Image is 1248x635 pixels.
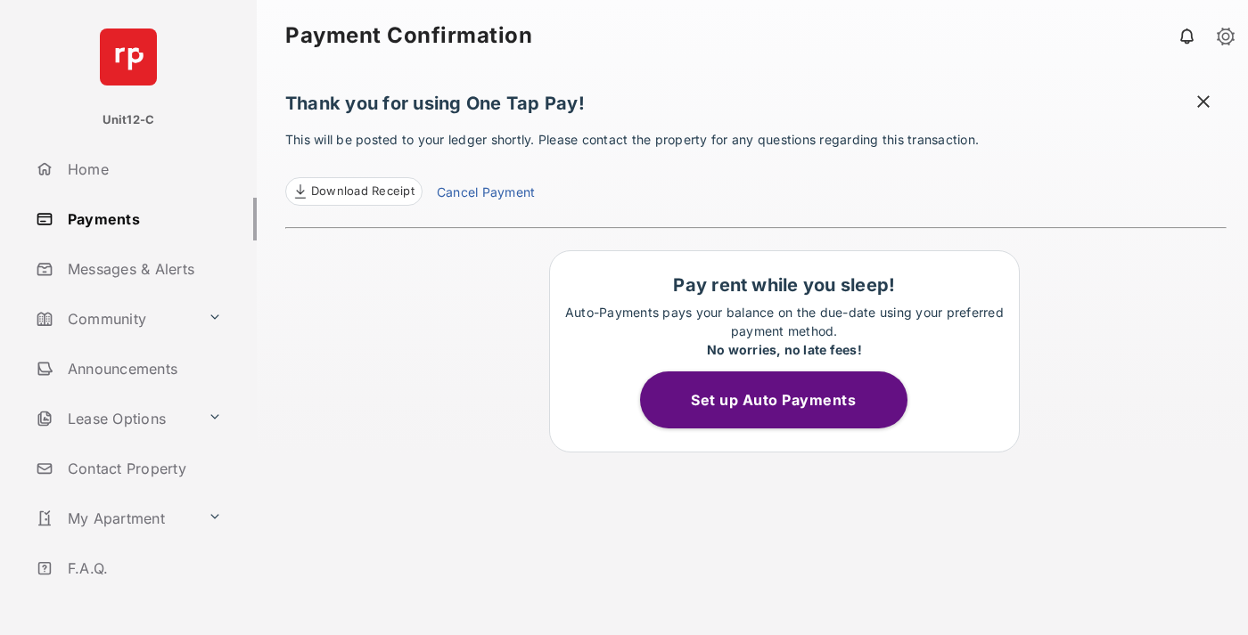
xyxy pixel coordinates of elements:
a: Home [29,148,257,191]
a: Community [29,297,201,340]
p: Unit12-C [103,111,155,129]
a: Payments [29,198,257,240]
button: Set up Auto Payments [640,371,907,428]
a: Set up Auto Payments [640,391,929,409]
h1: Pay rent while you sleep! [559,274,1010,296]
a: Download Receipt [285,177,423,206]
strong: Payment Confirmation [285,25,532,46]
a: Messages & Alerts [29,248,257,290]
img: svg+xml;base64,PHN2ZyB4bWxucz0iaHR0cDovL3d3dy53My5vcmcvMjAwMC9zdmciIHdpZHRoPSI2NCIgaGVpZ2h0PSI2NC... [100,28,157,85]
a: Announcements [29,347,257,390]
div: No worries, no late fees! [559,340,1010,359]
a: My Apartment [29,497,201,540]
span: Download Receipt [311,183,415,200]
a: F.A.Q. [29,547,257,590]
a: Contact Property [29,447,257,490]
p: This will be posted to your ledger shortly. Please contact the property for any questions regardi... [285,130,1227,206]
a: Cancel Payment [437,183,535,206]
a: Lease Options [29,397,201,440]
h1: Thank you for using One Tap Pay! [285,93,1227,123]
p: Auto-Payments pays your balance on the due-date using your preferred payment method. [559,303,1010,359]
